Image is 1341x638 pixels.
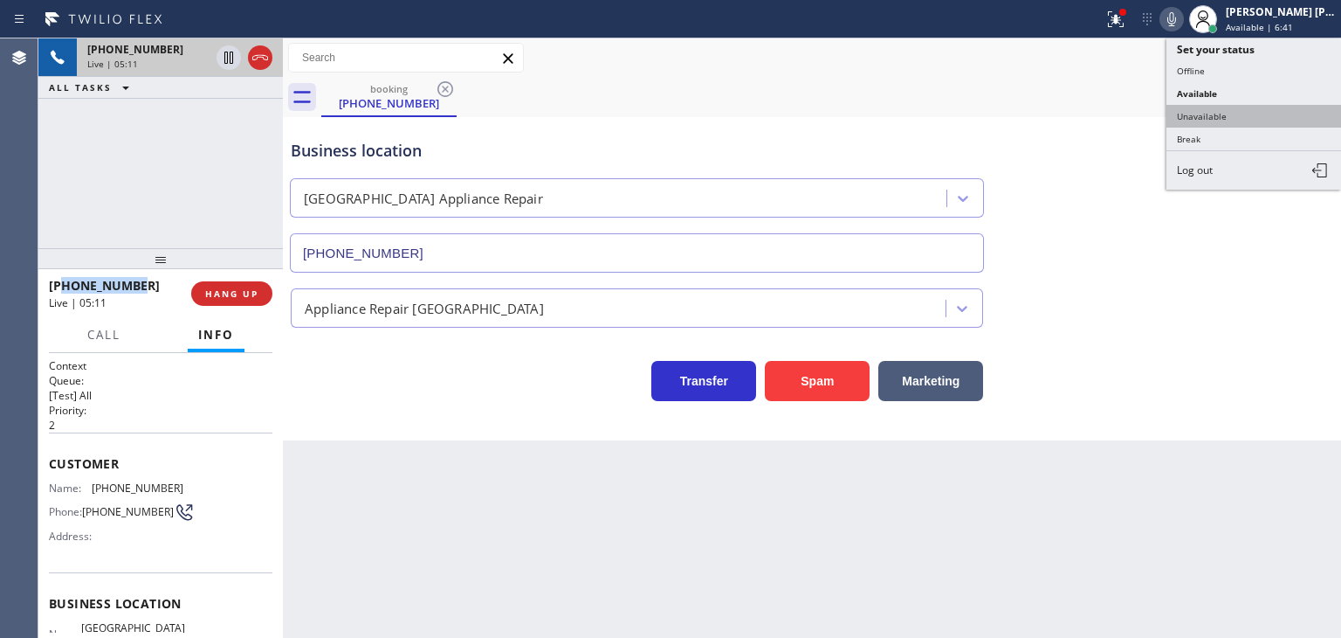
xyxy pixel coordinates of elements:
span: Customer [49,455,272,472]
span: [PHONE_NUMBER] [92,482,183,495]
span: Available | 6:41 [1226,21,1293,33]
span: Live | 05:11 [87,58,138,70]
input: Search [289,44,523,72]
button: Call [77,318,131,352]
span: Name: [49,482,92,495]
button: ALL TASKS [38,77,147,98]
span: Business location [49,595,272,612]
button: Hang up [248,45,272,70]
span: Address: [49,530,95,543]
span: Call [87,327,120,343]
div: Business location [291,139,983,163]
span: ALL TASKS [49,81,112,94]
p: 2 [49,418,272,433]
div: (773) 827-4331 [323,78,455,115]
span: [PHONE_NUMBER] [82,505,174,518]
p: [Test] All [49,388,272,403]
div: booking [323,82,455,95]
span: Live | 05:11 [49,295,107,310]
span: [PHONE_NUMBER] [87,42,183,57]
h2: Queue: [49,373,272,388]
div: Appliance Repair [GEOGRAPHIC_DATA] [305,298,544,318]
input: Phone Number [290,233,984,273]
div: [PERSON_NAME] [PERSON_NAME] [1226,4,1336,19]
span: Phone: [49,505,82,518]
button: Spam [765,361,870,401]
button: Mute [1159,7,1184,31]
h2: Priority: [49,403,272,418]
button: Hold Customer [217,45,241,70]
span: HANG UP [205,288,258,300]
button: Marketing [878,361,983,401]
button: Transfer [651,361,756,401]
span: Info [198,327,234,343]
div: [PHONE_NUMBER] [323,95,455,111]
h1: Context [49,358,272,373]
button: HANG UP [191,281,272,306]
button: Info [188,318,244,352]
span: [PHONE_NUMBER] [49,277,160,294]
div: [GEOGRAPHIC_DATA] Appliance Repair [304,189,543,209]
